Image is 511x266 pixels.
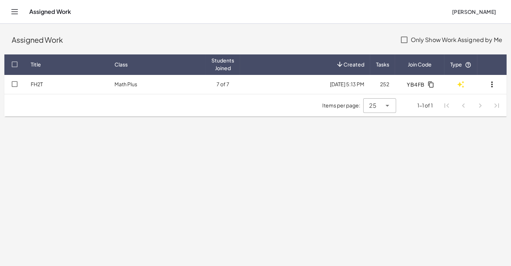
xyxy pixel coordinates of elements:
[322,102,363,109] span: Items per page:
[9,6,20,18] button: Toggle navigation
[439,97,505,114] nav: Pagination Navigation
[369,101,376,110] span: 25
[370,75,395,94] td: 252
[31,81,43,87] a: FH2T
[450,61,471,68] span: Type
[417,102,433,109] div: 1-1 of 1
[12,35,393,45] div: Assigned Work
[31,61,41,68] span: Title
[206,75,240,94] td: 7 of 7
[376,61,389,68] span: Tasks
[407,81,425,88] span: YB4FB
[452,8,496,15] span: [PERSON_NAME]
[114,61,128,68] span: Class
[446,5,502,18] button: [PERSON_NAME]
[401,78,439,91] button: YB4FB
[240,75,370,94] td: [DATE] 5:13 PM
[211,57,234,72] span: Students Joined
[408,61,432,68] span: Join Code
[411,31,502,49] label: Only Show Work Assigned by Me
[343,61,364,68] span: Created
[109,75,206,94] td: Math Plus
